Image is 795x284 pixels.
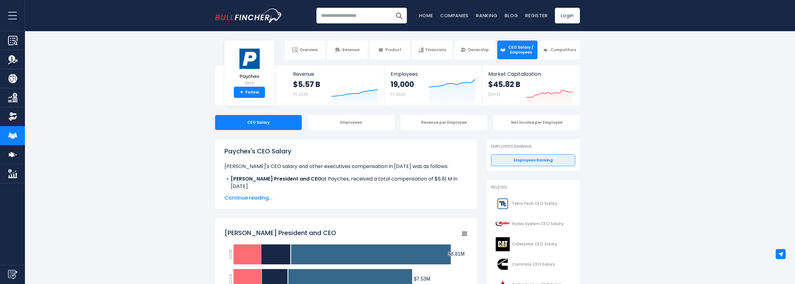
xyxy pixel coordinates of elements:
a: Employees Ranking [491,154,575,166]
a: Ryder System CEO Salary [491,215,575,233]
img: R logo [495,217,510,231]
li: at Paychex, received a total compensation of $8.81 M in [DATE]. [224,175,468,190]
a: Ownership [455,41,495,59]
a: CEO Salary / Employees [497,41,537,59]
button: Search [391,8,407,23]
a: Cummins CEO Salary [491,256,575,273]
span: Market Capitalization [488,71,573,77]
small: PAYX [238,80,260,86]
a: Financials [412,41,452,59]
tspan: $7.53M [414,276,430,282]
span: Product [385,47,402,52]
span: Ownership [468,47,489,52]
a: Revenue [327,41,368,59]
span: Continue reading... [224,194,468,202]
img: CAT logo [495,237,510,251]
a: Ranking [476,12,497,19]
a: +Follow [234,87,265,98]
a: Go to homepage [215,8,282,23]
div: CEO Salary [215,115,302,130]
b: [PERSON_NAME] President and CEO [231,175,321,182]
p: [PERSON_NAME]'s CEO salary and other executives compensation in [DATE] was as follows: [224,163,468,170]
strong: 19,000 [391,79,414,89]
span: Financials [426,47,446,52]
span: Paychex [238,74,260,79]
span: CEO Salary / Employees [507,45,535,55]
img: CMI logo [495,258,510,272]
a: Blog [505,12,518,19]
img: Bullfincher logo [215,8,282,23]
span: Revenue [342,47,359,52]
span: Overview [300,47,318,52]
a: Paychex PAYX [238,48,261,87]
a: Companies [440,12,469,19]
span: Caterpillar CEO Salary [512,242,557,247]
div: Employees [308,115,395,130]
span: Ryder System CEO Salary [512,221,563,227]
a: Competitors [540,41,580,59]
span: Cummins CEO Salary [512,262,555,267]
a: Login [555,8,580,23]
p: Related [491,185,575,190]
span: Tetra Tech CEO Salary [512,201,557,206]
a: Caterpillar CEO Salary [491,236,575,253]
a: Revenue $5.57 B FY 2025 [287,65,384,106]
p: Employees Ranking [491,144,575,149]
img: Ownership [8,112,17,121]
text: 2025 [228,249,234,259]
span: Competitors [551,47,576,52]
strong: + [240,89,243,95]
a: Tetra Tech CEO Salary [491,195,575,212]
span: Revenue [293,71,378,77]
strong: $5.57 B [293,79,320,89]
a: Home [419,12,433,19]
div: Revenue per Employee [401,115,487,130]
strong: $45.82 B [488,79,520,89]
div: Net Income per Employee [494,115,580,130]
img: TTEK logo [495,197,510,211]
small: FY 2025 [391,92,406,97]
a: Market Capitalization $45.82 B [DATE] [482,65,579,106]
h1: Paychex's CEO Salary [224,147,468,156]
a: Product [370,41,410,59]
a: Register [525,12,547,19]
a: Overview [285,41,325,59]
small: [DATE] [488,92,500,97]
tspan: $8.81M [448,251,465,257]
a: Employees 19,000 FY 2025 [384,65,481,106]
span: Employees [391,71,475,77]
small: FY 2025 [293,92,308,97]
tspan: [PERSON_NAME] President and CEO [224,229,336,237]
